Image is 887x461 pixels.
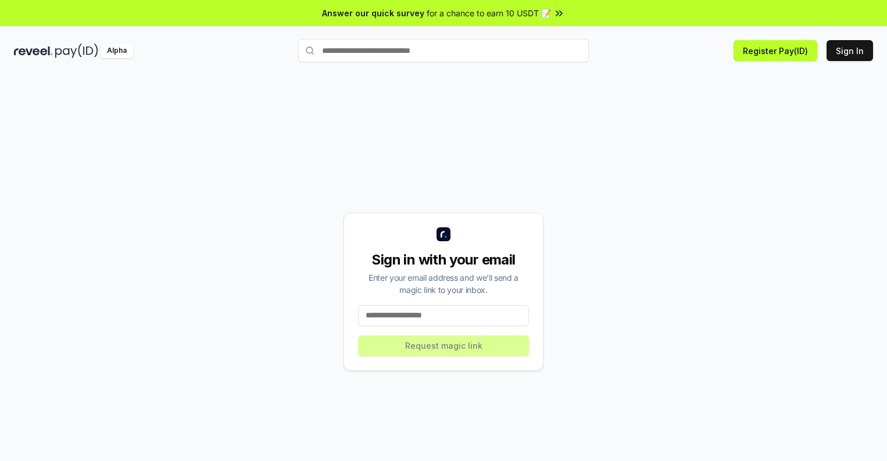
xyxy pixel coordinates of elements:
div: Alpha [101,44,133,58]
button: Register Pay(ID) [734,40,817,61]
button: Sign In [827,40,873,61]
img: pay_id [55,44,98,58]
img: reveel_dark [14,44,53,58]
span: Answer our quick survey [322,7,424,19]
div: Enter your email address and we’ll send a magic link to your inbox. [358,271,529,296]
div: Sign in with your email [358,251,529,269]
span: for a chance to earn 10 USDT 📝 [427,7,551,19]
img: logo_small [437,227,450,241]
